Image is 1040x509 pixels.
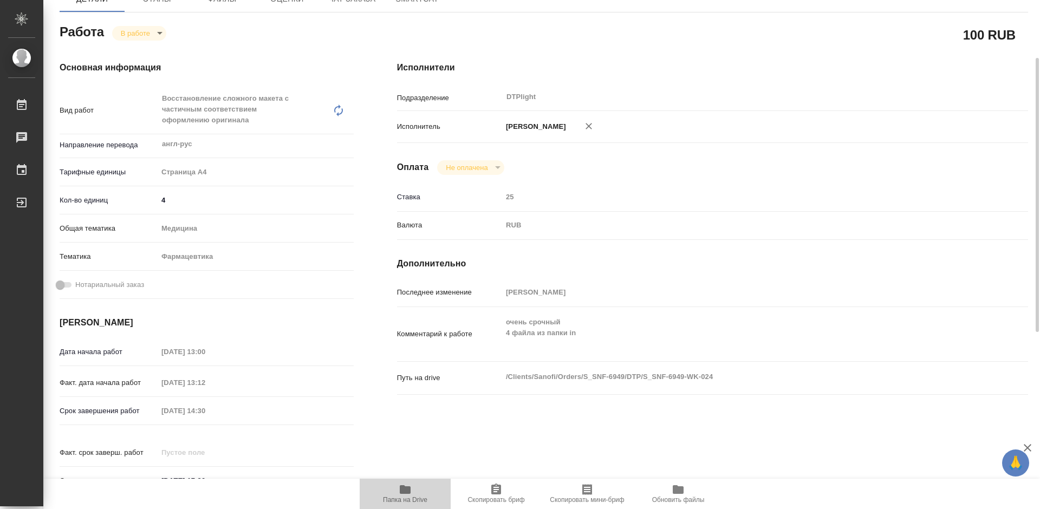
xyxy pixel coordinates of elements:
[397,61,1028,74] h4: Исполнители
[60,377,158,388] p: Факт. дата начала работ
[60,447,158,458] p: Факт. срок заверш. работ
[397,192,502,203] p: Ставка
[397,373,502,383] p: Путь на drive
[502,216,976,234] div: RUB
[112,26,166,41] div: В работе
[542,479,633,509] button: Скопировать мини-бриф
[963,25,1016,44] h2: 100 RUB
[158,375,252,390] input: Пустое поле
[550,496,624,504] span: Скопировать мини-бриф
[360,479,451,509] button: Папка на Drive
[158,445,252,460] input: Пустое поле
[60,347,158,357] p: Дата начала работ
[60,251,158,262] p: Тематика
[60,21,104,41] h2: Работа
[443,163,491,172] button: Не оплачена
[502,284,976,300] input: Пустое поле
[652,496,705,504] span: Обновить файлы
[158,192,354,208] input: ✎ Введи что-нибудь
[60,316,354,329] h4: [PERSON_NAME]
[397,93,502,103] p: Подразделение
[60,61,354,74] h4: Основная информация
[397,121,502,132] p: Исполнитель
[502,368,976,386] textarea: /Clients/Sanofi/Orders/S_SNF-6949/DTP/S_SNF-6949-WK-024
[451,479,542,509] button: Скопировать бриф
[1002,449,1029,477] button: 🙏
[60,167,158,178] p: Тарифные единицы
[118,29,153,38] button: В работе
[502,313,976,353] textarea: очень срочный 4 файла из папки in
[633,479,724,509] button: Обновить файлы
[158,403,252,419] input: Пустое поле
[60,105,158,116] p: Вид работ
[577,114,601,138] button: Удалить исполнителя
[397,329,502,340] p: Комментарий к работе
[75,279,144,290] span: Нотариальный заказ
[158,219,354,238] div: Медицина
[1006,452,1025,474] span: 🙏
[158,473,252,488] input: ✎ Введи что-нибудь
[397,287,502,298] p: Последнее изменение
[158,344,252,360] input: Пустое поле
[467,496,524,504] span: Скопировать бриф
[60,406,158,416] p: Срок завершения работ
[397,220,502,231] p: Валюта
[158,163,354,181] div: Страница А4
[397,257,1028,270] h4: Дополнительно
[437,160,504,175] div: В работе
[383,496,427,504] span: Папка на Drive
[158,247,354,266] div: Фармацевтика
[60,140,158,151] p: Направление перевода
[60,195,158,206] p: Кол-во единиц
[502,121,566,132] p: [PERSON_NAME]
[397,161,429,174] h4: Оплата
[60,475,158,486] p: Срок завершения услуги
[60,223,158,234] p: Общая тематика
[502,189,976,205] input: Пустое поле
